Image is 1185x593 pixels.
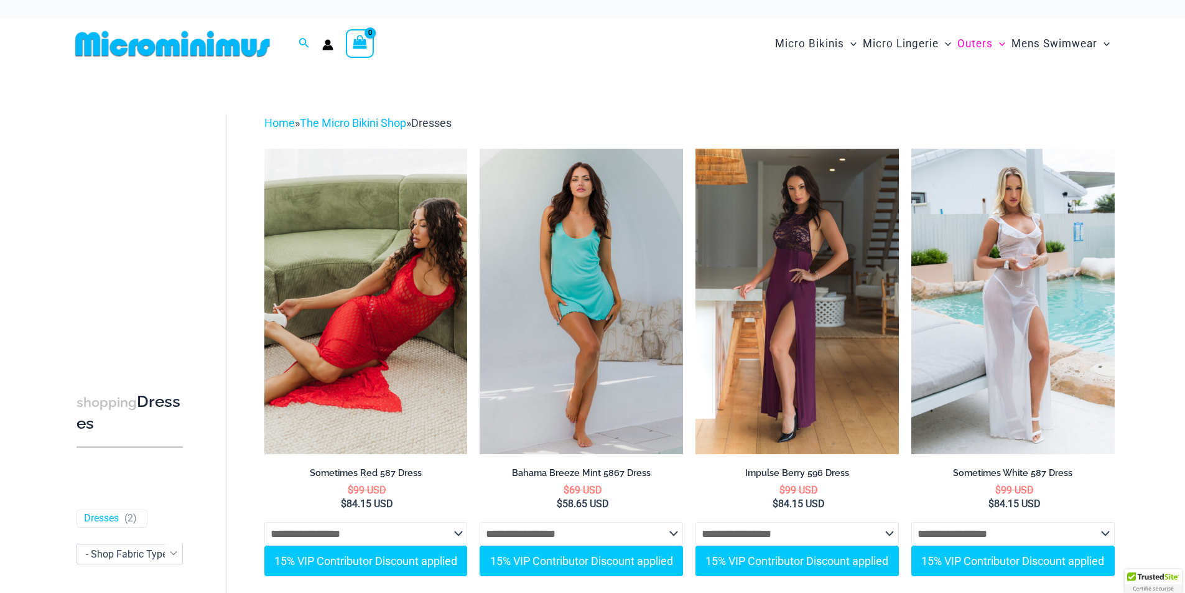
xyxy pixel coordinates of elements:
[77,544,182,564] span: - Shop Fabric Type
[860,25,954,63] a: Micro LingerieMenu ToggleMenu Toggle
[695,467,899,483] a: Impulse Berry 596 Dress
[341,498,393,510] bdi: 84.15 USD
[695,149,899,454] a: Impulse Berry 596 Dress 02Impulse Berry 596 Dress 03Impulse Berry 596 Dress 03
[995,484,1001,496] span: $
[911,467,1115,479] h2: Sometimes White 587 Dress
[77,544,183,564] span: - Shop Fabric Type
[348,484,386,496] bdi: 99 USD
[264,467,468,479] h2: Sometimes Red 587 Dress
[480,467,683,479] h2: Bahama Breeze Mint 5867 Dress
[770,23,1115,65] nav: Site Navigation
[264,149,468,454] a: Sometimes Red 587 Dress 10Sometimes Red 587 Dress 09Sometimes Red 587 Dress 09
[480,149,683,454] img: Bahama Breeze Mint 5867 Dress 01
[341,498,346,510] span: $
[84,512,119,525] a: Dresses
[480,149,683,454] a: Bahama Breeze Mint 5867 Dress 01Bahama Breeze Mint 5867 Dress 03Bahama Breeze Mint 5867 Dress 03
[779,484,818,496] bdi: 99 USD
[264,467,468,483] a: Sometimes Red 587 Dress
[1125,569,1182,593] div: TrustedSite Certified
[264,116,295,129] a: Home
[124,512,137,525] span: ( )
[557,498,609,510] bdi: 58.65 USD
[911,467,1115,483] a: Sometimes White 587 Dress
[557,498,562,510] span: $
[264,149,468,454] img: Sometimes Red 587 Dress 10
[773,498,778,510] span: $
[299,36,310,52] a: Search icon link
[911,149,1115,454] a: Sometimes White 587 Dress 08Sometimes White 587 Dress 09Sometimes White 587 Dress 09
[300,116,406,129] a: The Micro Bikini Shop
[957,28,993,60] span: Outers
[702,552,893,571] div: 15% VIP Contributor Discount applied
[863,28,939,60] span: Micro Lingerie
[695,467,899,479] h2: Impulse Berry 596 Dress
[1008,25,1113,63] a: Mens SwimwearMenu ToggleMenu Toggle
[77,391,183,434] h3: Dresses
[271,552,462,571] div: 15% VIP Contributor Discount applied
[346,29,374,58] a: View Shopping Cart, empty
[486,552,677,571] div: 15% VIP Contributor Discount applied
[77,395,137,410] span: shopping
[954,25,1008,63] a: OutersMenu ToggleMenu Toggle
[348,484,353,496] span: $
[844,28,857,60] span: Menu Toggle
[264,116,452,129] span: » »
[773,498,825,510] bdi: 84.15 USD
[411,116,452,129] span: Dresses
[77,104,188,353] iframe: TrustedSite Certified
[695,149,899,454] img: Impulse Berry 596 Dress 02
[1097,28,1110,60] span: Menu Toggle
[911,149,1115,454] img: Sometimes White 587 Dress 08
[564,484,602,496] bdi: 69 USD
[988,498,994,510] span: $
[779,484,785,496] span: $
[86,548,167,560] span: - Shop Fabric Type
[993,28,1005,60] span: Menu Toggle
[322,39,333,50] a: Account icon link
[988,498,1041,510] bdi: 84.15 USD
[772,25,860,63] a: Micro BikinisMenu ToggleMenu Toggle
[480,467,683,483] a: Bahama Breeze Mint 5867 Dress
[918,552,1108,571] div: 15% VIP Contributor Discount applied
[939,28,951,60] span: Menu Toggle
[128,512,133,524] span: 2
[775,28,844,60] span: Micro Bikinis
[564,484,569,496] span: $
[995,484,1034,496] bdi: 99 USD
[70,30,275,58] img: MM SHOP LOGO FLAT
[1011,28,1097,60] span: Mens Swimwear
